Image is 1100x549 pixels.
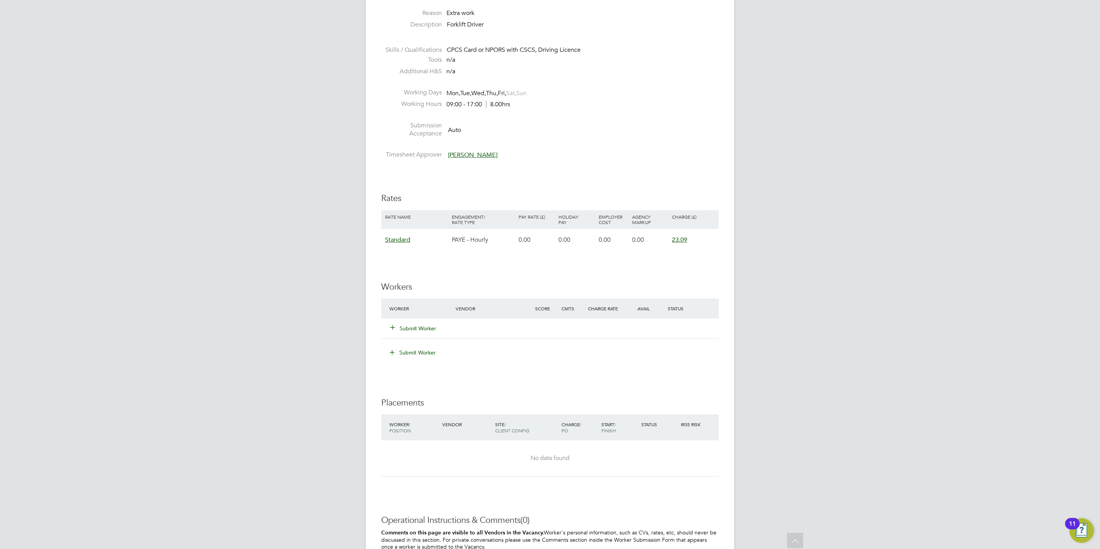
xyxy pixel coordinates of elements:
[448,151,497,159] span: [PERSON_NAME]
[560,302,586,315] div: Cmts
[597,210,630,229] div: Employer Cost
[446,56,455,64] span: n/a
[486,101,510,108] span: 8.00hrs
[498,89,506,97] span: Fri,
[516,89,527,97] span: Sun
[460,89,471,97] span: Tue,
[586,302,626,315] div: Charge Rate
[381,193,719,204] h3: Rates
[601,421,616,434] span: / Finish
[387,302,454,315] div: Worker
[383,210,450,223] div: Rate Name
[448,126,461,134] span: Auto
[666,302,719,315] div: Status
[381,122,442,138] label: Submission Acceptance
[381,56,442,64] label: Tools
[389,421,411,434] span: / Position
[381,100,442,108] label: Working Hours
[381,397,719,409] h3: Placements
[450,229,517,251] div: PAYE - Hourly
[447,21,719,29] p: Forklift Driver
[599,417,639,437] div: Start
[471,89,486,97] span: Wed,
[520,515,530,525] span: (0)
[381,515,719,526] h3: Operational Instructions & Comments
[381,89,442,97] label: Working Days
[626,302,666,315] div: Avail
[486,89,498,97] span: Thu,
[533,302,560,315] div: Score
[679,417,705,431] div: IR35 Risk
[493,417,560,437] div: Site
[506,89,516,97] span: Sat,
[381,9,442,17] label: Reason
[381,68,442,76] label: Additional H&S
[558,236,570,244] span: 0.00
[446,68,455,75] span: n/a
[389,454,711,462] div: No data found
[517,229,557,251] div: 0.00
[446,9,474,17] span: Extra work
[384,346,442,359] button: Submit Worker
[562,421,581,434] span: / PO
[390,325,436,332] button: Submit Worker
[517,210,557,223] div: Pay Rate (£)
[670,210,717,223] div: Charge (£)
[450,210,517,229] div: Engagement/ Rate Type
[381,21,442,29] label: Description
[557,210,596,229] div: Holiday Pay
[381,282,719,293] h3: Workers
[639,417,679,431] div: Status
[672,236,687,244] span: 23.09
[440,417,493,431] div: Vendor
[447,46,719,54] div: CPCS Card or NPORS with CSCS, Driving Licence
[387,417,440,437] div: Worker
[446,101,510,109] div: 09:00 - 17:00
[381,46,442,54] label: Skills / Qualifications
[454,302,533,315] div: Vendor
[385,236,410,244] span: Standard
[560,417,599,437] div: Charge
[599,236,611,244] span: 0.00
[381,151,442,159] label: Timesheet Approver
[632,236,644,244] span: 0.00
[630,210,670,229] div: Agency Markup
[381,529,544,536] b: Comments on this page are visible to all Vendors in the Vacancy.
[446,89,460,97] span: Mon,
[495,421,529,434] span: / Client Config
[1069,524,1076,534] div: 11
[1069,518,1094,543] button: Open Resource Center, 11 new notifications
